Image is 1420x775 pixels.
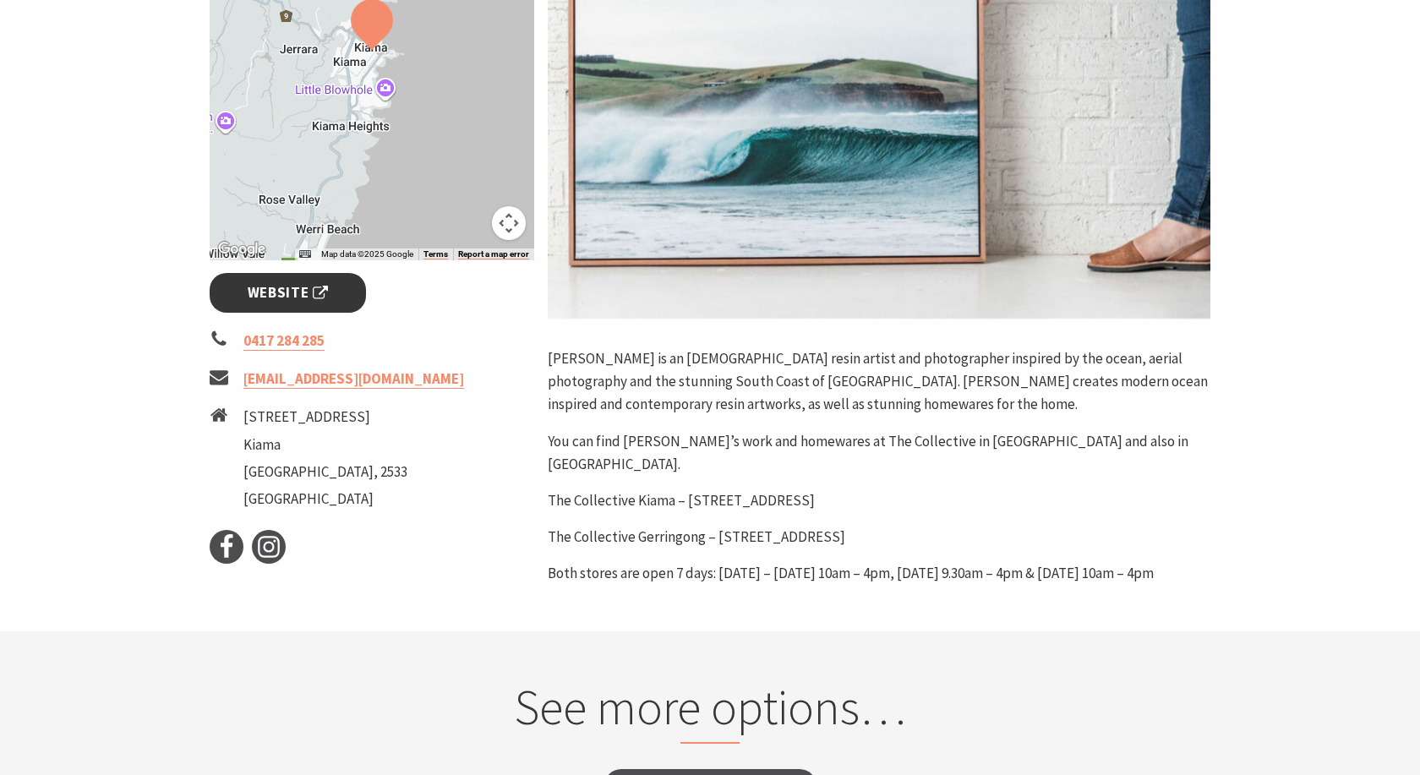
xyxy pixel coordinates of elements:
li: Kiama [243,434,407,456]
button: Keyboard shortcuts [299,248,311,260]
p: The Collective Kiama – [STREET_ADDRESS] [548,489,1210,512]
li: [GEOGRAPHIC_DATA], 2533 [243,461,407,483]
p: Both stores are open 7 days: [DATE] – [DATE] 10am – 4pm, [DATE] 9.30am – 4pm & [DATE] 10am – 4pm [548,562,1210,585]
button: Map camera controls [492,206,526,240]
a: Report a map error [458,249,529,259]
a: Open this area in Google Maps (opens a new window) [214,238,270,260]
span: Website [248,281,329,304]
li: [STREET_ADDRESS] [243,406,407,428]
p: You can find [PERSON_NAME]’s work and homewares at The Collective in [GEOGRAPHIC_DATA] and also i... [548,430,1210,476]
a: [EMAIL_ADDRESS][DOMAIN_NAME] [243,369,464,389]
p: [PERSON_NAME] is an [DEMOGRAPHIC_DATA] resin artist and photographer inspired by the ocean, aeria... [548,347,1210,417]
h2: See more options… [388,678,1033,744]
p: The Collective Gerringong – [STREET_ADDRESS] [548,526,1210,549]
li: [GEOGRAPHIC_DATA] [243,488,407,510]
img: Google [214,238,270,260]
a: 0417 284 285 [243,331,325,351]
span: Map data ©2025 Google [321,249,413,259]
a: Terms (opens in new tab) [423,249,448,259]
a: Website [210,273,366,313]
